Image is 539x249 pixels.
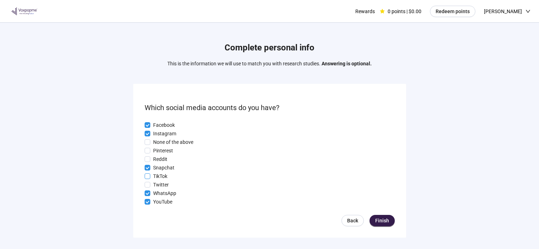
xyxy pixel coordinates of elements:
p: YouTube [153,198,172,206]
span: down [525,9,530,14]
p: Pinterest [153,147,173,155]
strong: Answering is optional. [322,61,372,66]
button: Redeem points [430,6,475,17]
p: Twitter [153,181,169,189]
span: Back [347,217,358,224]
p: This is the information we will use to match you with research studies. [167,60,372,67]
span: Redeem points [436,7,470,15]
span: Finish [375,217,389,224]
p: Facebook [153,121,175,129]
p: WhatsApp [153,189,176,197]
button: Finish [370,215,395,226]
p: Instagram [153,130,176,137]
h1: Complete personal info [167,41,372,55]
p: TikTok [153,172,167,180]
p: None of the above [153,138,193,146]
span: star [380,9,385,14]
p: Which social media accounts do you have? [145,102,395,113]
p: Reddit [153,155,167,163]
p: Snapchat [153,164,174,172]
a: Back [341,215,364,226]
